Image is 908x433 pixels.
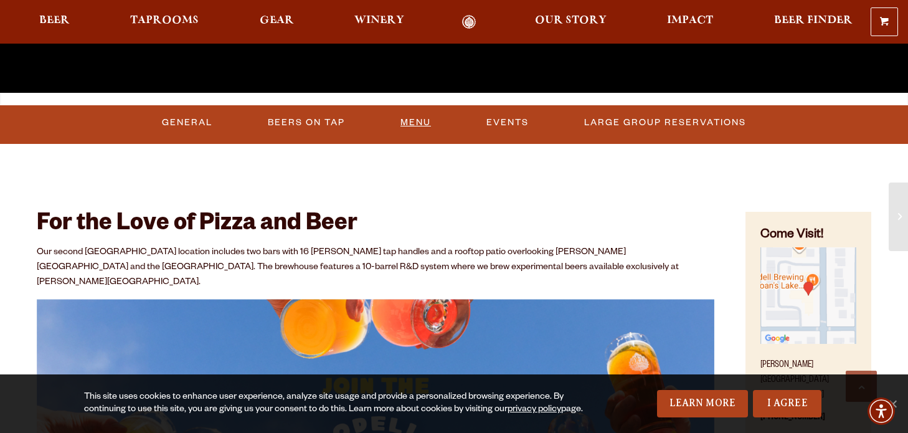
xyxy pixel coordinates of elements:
a: Odell Home [446,15,493,29]
img: Small thumbnail of location on map [760,247,856,343]
a: Learn More [657,390,749,417]
a: Impact [659,15,721,29]
div: This site uses cookies to enhance user experience, analyze site usage and provide a personalized ... [84,391,592,416]
a: Find on Google Maps (opens in a new window) [760,338,856,348]
p: [PERSON_NAME][GEOGRAPHIC_DATA] [STREET_ADDRESS] [760,351,856,403]
a: Events [481,108,534,137]
a: General [157,108,217,137]
h4: Come Visit! [760,227,856,245]
span: Our Story [535,16,607,26]
div: Accessibility Menu [868,397,895,425]
span: Taprooms [130,16,199,26]
span: Beer [39,16,70,26]
span: Winery [354,16,404,26]
span: Gear [260,16,294,26]
a: Beer Finder [766,15,861,29]
a: privacy policy [508,405,561,415]
a: Our Story [527,15,615,29]
a: Winery [346,15,412,29]
a: Taprooms [122,15,207,29]
span: Impact [667,16,713,26]
a: Beers On Tap [263,108,350,137]
a: I Agree [753,390,821,417]
a: Scroll to top [846,371,877,402]
a: Gear [252,15,302,29]
span: Beer Finder [774,16,853,26]
a: Menu [395,108,436,137]
h2: For the Love of Pizza and Beer [37,212,714,239]
a: Large Group Reservations [579,108,751,137]
p: Our second [GEOGRAPHIC_DATA] location includes two bars with 16 [PERSON_NAME] tap handles and a r... [37,245,714,290]
a: Beer [31,15,78,29]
